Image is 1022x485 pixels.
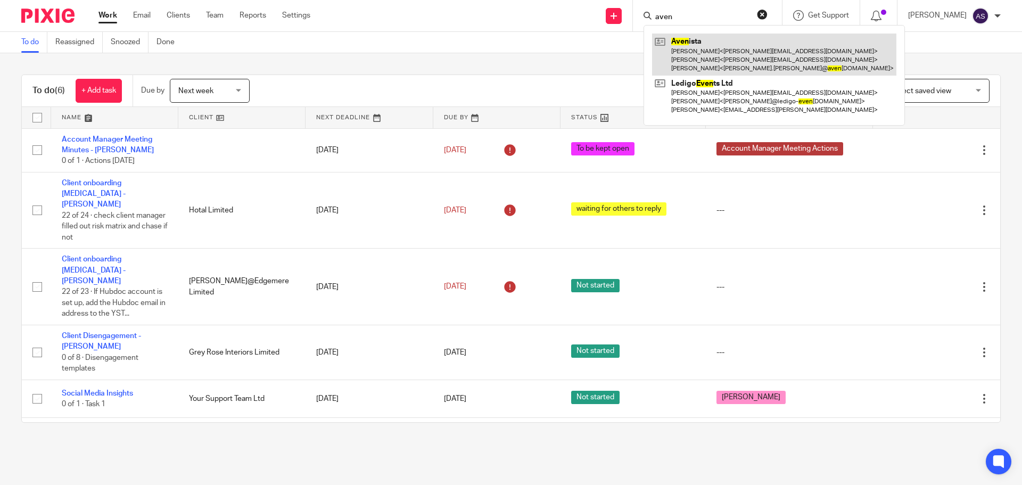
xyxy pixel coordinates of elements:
[972,7,989,24] img: svg%3E
[111,32,149,53] a: Snoozed
[76,79,122,103] a: + Add task
[156,32,183,53] a: Done
[306,325,433,380] td: [DATE]
[178,172,306,249] td: Hotal Limited
[892,87,951,95] span: Select saved view
[306,249,433,325] td: [DATE]
[178,87,213,95] span: Next week
[571,279,620,292] span: Not started
[908,10,967,21] p: [PERSON_NAME]
[716,142,843,155] span: Account Manager Meeting Actions
[178,249,306,325] td: [PERSON_NAME]@Edgemere Limited
[306,418,433,456] td: [DATE]
[716,391,786,404] span: [PERSON_NAME]
[21,9,75,23] img: Pixie
[141,85,164,96] p: Due by
[571,391,620,404] span: Not started
[133,10,151,21] a: Email
[444,146,466,154] span: [DATE]
[62,400,105,408] span: 0 of 1 · Task 1
[444,283,466,291] span: [DATE]
[206,10,224,21] a: Team
[306,380,433,417] td: [DATE]
[571,202,666,216] span: waiting for others to reply
[571,344,620,358] span: Not started
[240,10,266,21] a: Reports
[571,142,634,155] span: To be kept open
[178,418,306,456] td: Oakwood Valuation Surveyors Ltd
[178,325,306,380] td: Grey Rose Interiors Limited
[306,172,433,249] td: [DATE]
[21,32,47,53] a: To do
[306,128,433,172] td: [DATE]
[178,380,306,417] td: Your Support Team Ltd
[62,390,133,397] a: Social Media Insights
[757,9,768,20] button: Clear
[62,354,138,373] span: 0 of 8 · Disengagement templates
[62,256,126,285] a: Client onboarding [MEDICAL_DATA] - [PERSON_NAME]
[62,332,141,350] a: Client Disengagement - [PERSON_NAME]
[282,10,310,21] a: Settings
[62,136,154,154] a: Account Manager Meeting Minutes - [PERSON_NAME]
[32,85,65,96] h1: To do
[654,13,750,22] input: Search
[444,395,466,402] span: [DATE]
[98,10,117,21] a: Work
[62,289,166,318] span: 22 of 23 · If Hubdoc account is set up, add the Hubdoc email in address to the YST...
[62,212,168,241] span: 22 of 24 · check client manager filled out risk matrix and chase if not
[55,32,103,53] a: Reassigned
[55,86,65,95] span: (6)
[808,12,849,19] span: Get Support
[716,205,862,216] div: ---
[716,347,862,358] div: ---
[444,207,466,214] span: [DATE]
[62,157,135,165] span: 0 of 1 · Actions [DATE]
[444,349,466,356] span: [DATE]
[62,179,126,209] a: Client onboarding [MEDICAL_DATA] - [PERSON_NAME]
[167,10,190,21] a: Clients
[716,282,862,292] div: ---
